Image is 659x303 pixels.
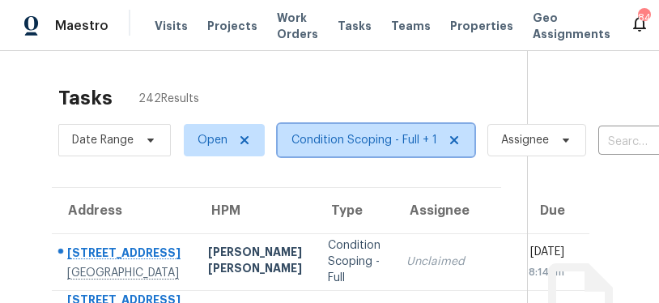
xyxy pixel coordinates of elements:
div: 842 [638,10,649,26]
th: Type [315,188,393,233]
th: HPM [195,188,315,233]
div: 8:14pm [526,264,564,280]
span: Condition Scoping - Full + 1 [291,132,437,148]
span: 242 Results [138,91,199,107]
span: Work Orders [277,10,318,42]
span: Tasks [338,20,372,32]
span: Visits [155,18,188,34]
span: Properties [450,18,513,34]
h2: Tasks [58,90,113,106]
span: Geo Assignments [533,10,610,42]
span: Projects [207,18,257,34]
input: Search by address [598,130,652,155]
div: [PERSON_NAME] [PERSON_NAME] [208,244,302,280]
div: Condition Scoping - Full [328,237,381,286]
th: Due [513,188,589,233]
div: [DATE] [526,244,564,264]
th: Address [52,188,195,233]
th: Assignee [393,188,513,233]
div: Unclaimed [406,254,500,270]
span: Maestro [55,18,108,34]
span: Date Range [72,132,134,148]
span: Assignee [501,132,549,148]
span: Open [198,132,227,148]
span: Teams [391,18,431,34]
